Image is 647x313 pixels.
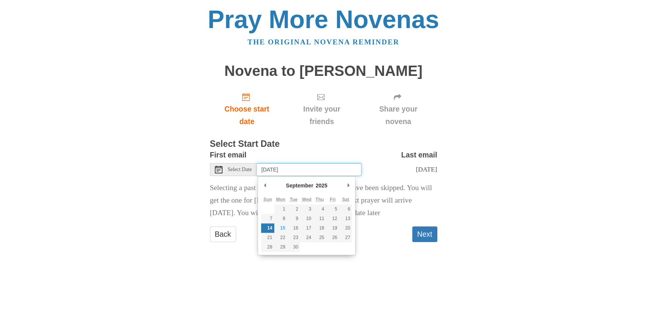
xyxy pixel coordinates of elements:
span: [DATE] [416,165,437,173]
label: First email [210,149,247,161]
button: 30 [287,242,300,252]
button: 19 [326,223,339,233]
button: 4 [313,204,326,214]
abbr: Tuesday [290,197,298,202]
button: Previous Month [261,180,269,191]
div: September [285,180,315,191]
button: 16 [287,223,300,233]
button: 11 [313,214,326,223]
button: 12 [326,214,339,223]
button: 8 [274,214,287,223]
button: 23 [287,233,300,242]
p: Selecting a past date means all the past prayers have been skipped. You will get the one for [DAT... [210,182,437,219]
div: Click "Next" to confirm your start date first. [284,87,359,132]
abbr: Friday [330,197,335,202]
button: 28 [261,242,274,252]
button: 20 [339,223,352,233]
abbr: Wednesday [302,197,312,202]
h1: Novena to [PERSON_NAME] [210,63,437,79]
button: 10 [300,214,313,223]
button: 1 [274,204,287,214]
button: 9 [287,214,300,223]
div: 2025 [315,180,329,191]
input: Use the arrow keys to pick a date [257,163,362,176]
button: 7 [261,214,274,223]
button: 14 [261,223,274,233]
a: The original novena reminder [248,38,399,46]
button: 6 [339,204,352,214]
button: 26 [326,233,339,242]
span: Select Date [228,167,252,172]
span: Share your novena [367,103,430,128]
abbr: Sunday [263,197,272,202]
button: 24 [300,233,313,242]
span: Invite your friends [291,103,352,128]
span: Choose start date [218,103,277,128]
button: 25 [313,233,326,242]
button: 22 [274,233,287,242]
button: 18 [313,223,326,233]
h3: Select Start Date [210,139,437,149]
button: 15 [274,223,287,233]
abbr: Thursday [316,197,324,202]
label: Last email [401,149,437,161]
button: 2 [287,204,300,214]
button: Next Month [345,180,352,191]
a: Back [210,226,236,242]
button: 3 [300,204,313,214]
button: 21 [261,233,274,242]
button: 17 [300,223,313,233]
div: Click "Next" to confirm your start date first. [360,87,437,132]
button: 29 [274,242,287,252]
button: 27 [339,233,352,242]
button: 13 [339,214,352,223]
button: 5 [326,204,339,214]
button: Next [412,226,437,242]
a: Choose start date [210,87,284,132]
a: Pray More Novenas [208,5,439,33]
abbr: Saturday [342,197,349,202]
abbr: Monday [276,197,285,202]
